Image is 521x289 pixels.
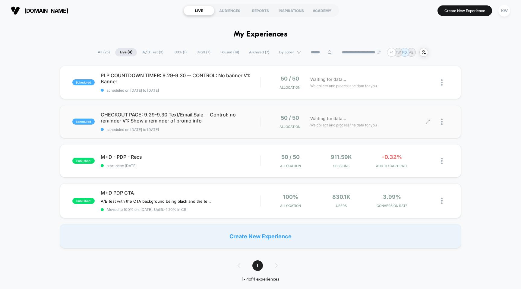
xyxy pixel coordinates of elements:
[310,83,377,89] span: We collect and process the data for you
[382,154,402,160] span: -0.32%
[437,5,492,16] button: Create New Experience
[60,224,461,248] div: Create New Experience
[101,72,260,84] span: PLP COUNTDOWN TIMER: 9.29-9.30 -- CONTROL: No banner V1: Banner
[72,158,95,164] span: published
[245,48,274,56] span: Archived ( 7 )
[310,115,346,122] span: Waiting for data...
[115,48,137,56] span: Live ( 4 )
[276,6,307,15] div: INSPIRATIONS
[192,48,215,56] span: Draft ( 7 )
[72,119,95,125] span: scheduled
[101,164,260,168] span: start date: [DATE]
[280,204,301,208] span: Allocation
[93,48,114,56] span: All ( 25 )
[232,277,290,282] div: 1 - 4 of 4 experiences
[280,164,301,168] span: Allocation
[101,190,260,196] span: M+D PDP CTA
[441,198,443,204] img: close
[184,6,214,15] div: LIVE
[279,50,294,55] span: By Label
[279,125,300,129] span: Allocation
[101,154,260,160] span: M+D - PDP - Recs
[310,122,377,128] span: We collect and process the data for you
[402,50,407,55] p: FD
[279,85,300,90] span: Allocation
[383,194,401,200] span: 3.99%
[283,194,298,200] span: 100%
[11,6,20,15] img: Visually logo
[252,260,263,271] span: 1
[216,48,244,56] span: Paused ( 14 )
[377,50,381,54] img: end
[498,5,510,17] div: KW
[101,88,260,93] span: scheduled on [DATE] to [DATE]
[332,194,350,200] span: 830.1k
[281,115,299,121] span: 50 / 50
[138,48,168,56] span: A/B Test ( 3 )
[331,154,352,160] span: 911.59k
[497,5,512,17] button: KW
[281,154,300,160] span: 50 / 50
[441,119,443,125] img: close
[317,204,365,208] span: Users
[441,79,443,86] img: close
[310,76,346,83] span: Waiting for data...
[107,207,186,212] span: Moved to 100% on: [DATE] . Uplift: -1.20% in CR
[368,204,416,208] span: CONVERSION RATE
[101,112,260,124] span: CHECKOUT PAGE: 9.29-9.30 Text/Email Sale -- Control: no reminder V1: Show a reminder of promo info
[9,6,70,15] button: [DOMAIN_NAME]
[214,6,245,15] div: AUDIENCES
[307,6,337,15] div: ACADEMY
[441,158,443,164] img: close
[72,79,95,85] span: scheduled
[24,8,68,14] span: [DOMAIN_NAME]
[387,48,396,57] div: + 1
[72,198,95,204] span: published
[101,127,260,132] span: scheduled on [DATE] to [DATE]
[245,6,276,15] div: REPORTS
[101,199,213,204] span: A/B test with the CTA background being black and the text + shopping back icon to being white.
[395,50,401,55] p: KW
[169,48,191,56] span: 100% ( 1 )
[368,164,416,168] span: ADD TO CART RATE
[234,30,288,39] h1: My Experiences
[281,75,299,82] span: 50 / 50
[409,50,414,55] p: AB
[317,164,365,168] span: Sessions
